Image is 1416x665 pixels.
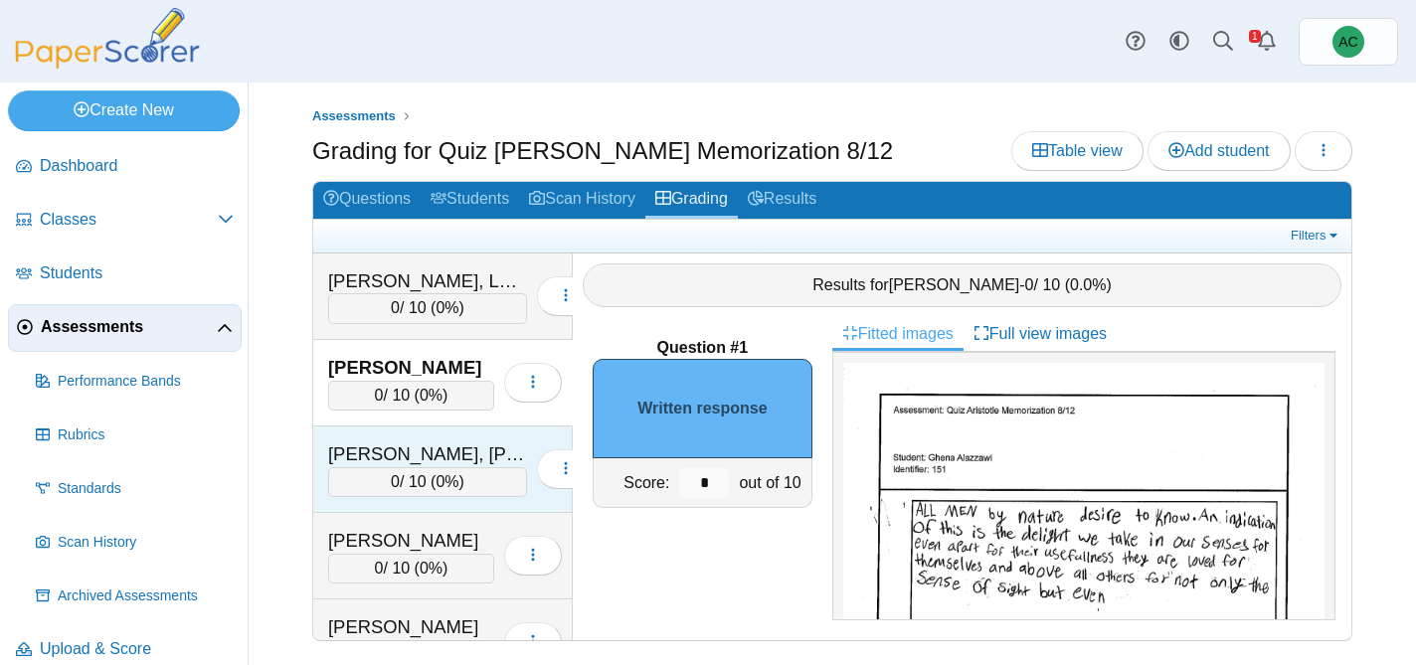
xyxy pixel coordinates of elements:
[1299,18,1398,66] a: Andrew Christman
[657,337,749,359] b: Question #1
[8,304,242,352] a: Assessments
[28,412,242,459] a: Rubrics
[832,317,964,351] a: Fitted images
[519,182,645,219] a: Scan History
[328,441,527,467] div: [PERSON_NAME], [PERSON_NAME] [PERSON_NAME]
[1148,131,1290,171] a: Add student
[58,479,234,499] span: Standards
[1025,276,1034,293] span: 0
[8,250,242,298] a: Students
[307,104,401,129] a: Assessments
[58,425,234,445] span: Rubrics
[421,182,519,219] a: Students
[328,293,527,323] div: / 10 ( )
[328,554,494,583] div: / 10 ( )
[58,586,234,606] span: Archived Assessments
[8,8,207,69] img: PaperScorer
[328,528,494,554] div: [PERSON_NAME]
[1032,142,1123,159] span: Table view
[436,299,458,316] span: 0%
[420,560,442,577] span: 0%
[41,316,217,338] span: Assessments
[8,143,242,191] a: Dashboard
[312,134,893,168] h1: Grading for Quiz [PERSON_NAME] Memorization 8/12
[58,533,234,553] span: Scan History
[1011,131,1144,171] a: Table view
[1332,26,1364,58] span: Andrew Christman
[40,262,234,284] span: Students
[645,182,738,219] a: Grading
[313,182,421,219] a: Questions
[28,358,242,406] a: Performance Bands
[40,155,234,177] span: Dashboard
[436,473,458,490] span: 0%
[375,560,384,577] span: 0
[420,387,442,404] span: 0%
[593,359,812,458] div: Written response
[1245,20,1289,64] a: Alerts
[28,465,242,513] a: Standards
[583,263,1341,307] div: Results for - / 10 ( )
[28,519,242,567] a: Scan History
[328,614,494,640] div: [PERSON_NAME]
[58,372,234,392] span: Performance Bands
[391,299,400,316] span: 0
[738,182,826,219] a: Results
[328,355,494,381] div: [PERSON_NAME]
[1168,142,1269,159] span: Add student
[8,55,207,72] a: PaperScorer
[375,387,384,404] span: 0
[328,381,494,411] div: / 10 ( )
[1070,276,1106,293] span: 0.0%
[734,458,810,507] div: out of 10
[328,268,527,294] div: [PERSON_NAME], Lenox
[1286,226,1346,246] a: Filters
[391,473,400,490] span: 0
[40,638,234,660] span: Upload & Score
[40,209,218,231] span: Classes
[964,317,1117,351] a: Full view images
[8,90,240,130] a: Create New
[312,108,396,123] span: Assessments
[8,197,242,245] a: Classes
[28,573,242,620] a: Archived Assessments
[1338,35,1357,49] span: Andrew Christman
[889,276,1020,293] span: [PERSON_NAME]
[328,467,527,497] div: / 10 ( )
[594,458,674,507] div: Score:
